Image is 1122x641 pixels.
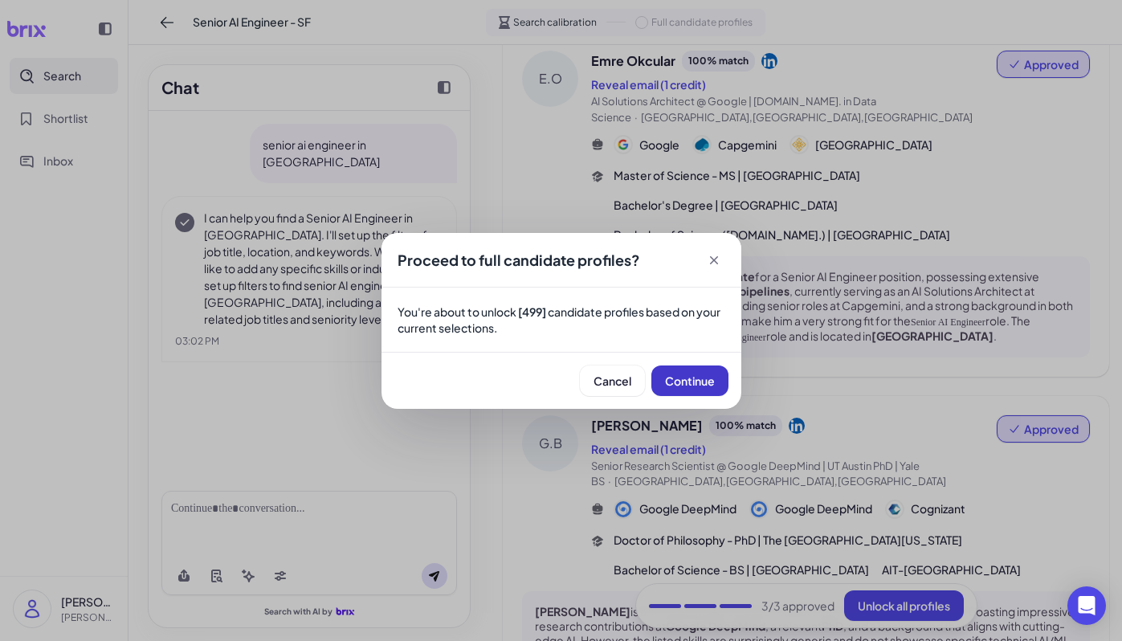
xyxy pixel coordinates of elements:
[594,374,631,388] span: Cancel
[665,374,715,388] span: Continue
[1067,586,1106,625] div: Open Intercom Messenger
[398,304,725,336] p: You're about to unlock candidate profiles based on your current selections.
[518,304,546,319] strong: [499]
[398,251,640,269] span: Proceed to full candidate profiles?
[651,365,728,396] button: Continue
[580,365,645,396] button: Cancel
